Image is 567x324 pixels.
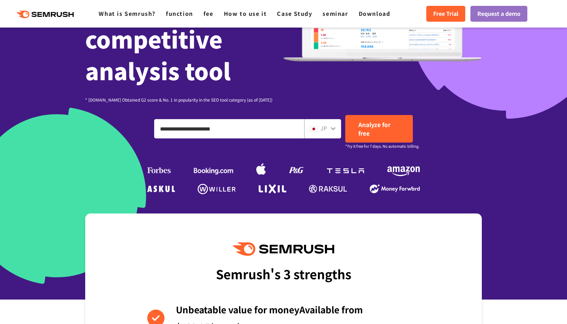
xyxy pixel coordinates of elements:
a: function [166,9,193,18]
a: Free Trial [426,6,465,22]
a: seminar [322,9,348,18]
a: What is Semrush? [99,9,156,18]
div: Semrush's 3 strengths [216,261,351,286]
img: Semrush [233,242,334,256]
a: How to use it [224,9,267,18]
a: Download [359,9,390,18]
small: *Try it free for 7 days. No automatic billing. [345,143,419,149]
a: fee [203,9,213,18]
a: Analyze for free [345,115,413,143]
span: JP [320,124,327,132]
a: Request a demo [470,6,527,22]
input: Enter your domain, keyword or URL [155,119,304,138]
span: Analyze for free [358,120,390,137]
span: Request a demo [477,9,520,18]
span: Free Trial [433,9,458,18]
a: Case Study [277,9,312,18]
div: * [DOMAIN_NAME] Obtained G2 score & No. 1 in popularity in the SEO tool category (as of [DATE]) [85,96,283,103]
